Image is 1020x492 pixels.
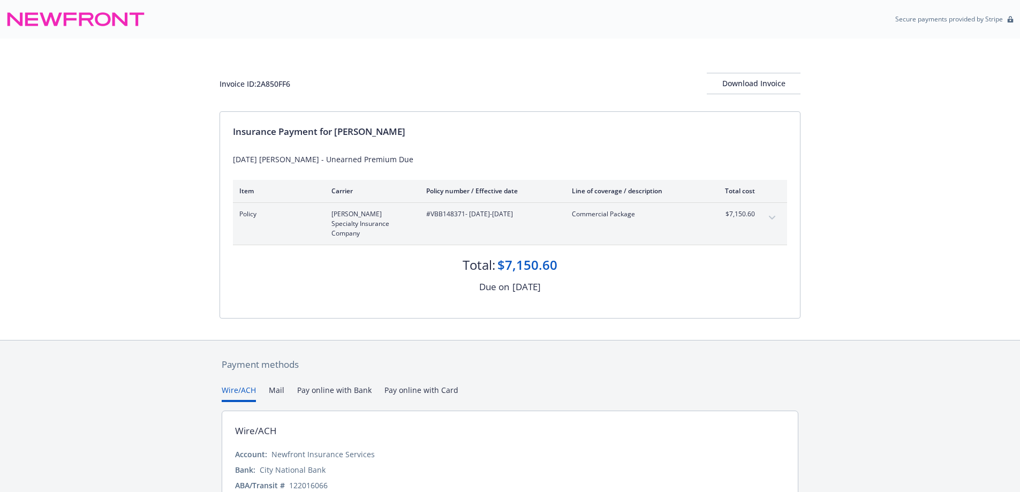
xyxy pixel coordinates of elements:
div: Carrier [331,186,409,195]
div: Policy[PERSON_NAME] Specialty Insurance Company#VBB148371- [DATE]-[DATE]Commercial Package$7,150.... [233,203,787,245]
button: Wire/ACH [222,384,256,402]
button: Pay online with Bank [297,384,372,402]
button: Mail [269,384,284,402]
div: City National Bank [260,464,326,475]
div: ABA/Transit # [235,480,285,491]
div: Wire/ACH [235,424,277,438]
div: Item [239,186,314,195]
button: expand content [764,209,781,226]
div: Policy number / Effective date [426,186,555,195]
div: $7,150.60 [497,256,557,274]
button: Pay online with Card [384,384,458,402]
div: Payment methods [222,358,798,372]
div: Newfront Insurance Services [271,449,375,460]
div: Insurance Payment for [PERSON_NAME] [233,125,787,139]
span: [PERSON_NAME] Specialty Insurance Company [331,209,409,238]
div: [DATE] [PERSON_NAME] - Unearned Premium Due [233,154,787,165]
div: Account: [235,449,267,460]
p: Secure payments provided by Stripe [895,14,1003,24]
div: Bank: [235,464,255,475]
div: Total cost [715,186,755,195]
span: Commercial Package [572,209,698,219]
div: 122016066 [289,480,328,491]
button: Download Invoice [707,73,800,94]
span: Policy [239,209,314,219]
div: Invoice ID: 2A850FF6 [220,78,290,89]
div: Line of coverage / description [572,186,698,195]
div: [DATE] [512,280,541,294]
div: Due on [479,280,509,294]
span: $7,150.60 [715,209,755,219]
span: #VBB148371 - [DATE]-[DATE] [426,209,555,219]
div: Total: [463,256,495,274]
